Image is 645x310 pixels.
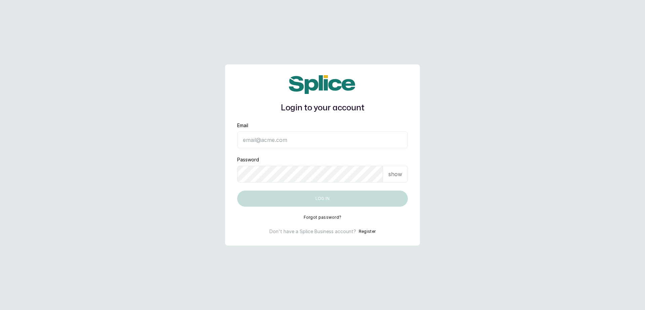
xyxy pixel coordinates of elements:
[237,132,408,148] input: email@acme.com
[269,228,356,235] p: Don't have a Splice Business account?
[304,215,342,220] button: Forgot password?
[237,122,248,129] label: Email
[359,228,376,235] button: Register
[237,102,408,114] h1: Login to your account
[237,191,408,207] button: Log in
[388,170,402,178] p: show
[237,156,259,163] label: Password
